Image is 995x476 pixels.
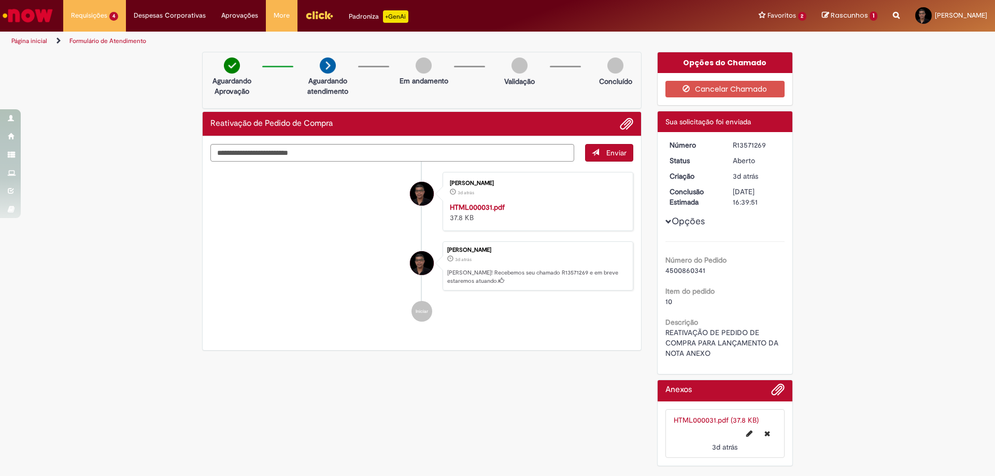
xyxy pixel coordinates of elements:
[665,81,785,97] button: Cancelar Chamado
[733,171,758,181] span: 3d atrás
[935,11,987,20] span: [PERSON_NAME]
[658,52,793,73] div: Opções do Chamado
[733,171,758,181] time: 26/09/2025 15:39:48
[665,255,727,265] b: Número do Pedido
[400,76,448,86] p: Em andamento
[662,140,726,150] dt: Número
[274,10,290,21] span: More
[11,37,47,45] a: Página inicial
[221,10,258,21] span: Aprovações
[458,190,474,196] time: 26/09/2025 15:39:47
[303,76,353,96] p: Aguardando atendimento
[767,10,796,21] span: Favoritos
[1,5,54,26] img: ServiceNow
[383,10,408,23] p: +GenAi
[455,256,472,263] time: 26/09/2025 15:39:48
[210,162,633,333] ul: Histórico de tíquete
[8,32,656,51] ul: Trilhas de página
[447,269,628,285] p: [PERSON_NAME]! Recebemos seu chamado R13571269 e em breve estaremos atuando.
[822,11,877,21] a: Rascunhos
[210,144,574,162] textarea: Digite sua mensagem aqui...
[733,186,781,207] div: [DATE] 16:39:51
[599,76,632,86] p: Concluído
[712,442,737,452] time: 26/09/2025 15:39:47
[71,10,107,21] span: Requisições
[665,385,692,395] h2: Anexos
[416,57,432,74] img: img-circle-grey.png
[712,442,737,452] span: 3d atrás
[305,7,333,23] img: click_logo_yellow_360x200.png
[665,318,698,327] b: Descrição
[447,247,628,253] div: [PERSON_NAME]
[410,182,434,206] div: Weldon Santos Barreto
[740,425,759,442] button: Editar nome de arquivo HTML000031.pdf
[733,140,781,150] div: R13571269
[450,180,622,186] div: [PERSON_NAME]
[210,119,333,128] h2: Reativação de Pedido de Compra Histórico de tíquete
[733,171,781,181] div: 26/09/2025 15:39:48
[69,37,146,45] a: Formulário de Atendimento
[458,190,474,196] span: 3d atrás
[662,171,726,181] dt: Criação
[733,155,781,166] div: Aberto
[665,328,780,358] span: REATIVAÇÃO DE PEDIDO DE COMPRA PARA LANÇAMENTO DA NOTA ANEXO
[450,203,505,212] a: HTML000031.pdf
[665,286,715,296] b: Item do pedido
[758,425,776,442] button: Excluir HTML000031.pdf
[662,186,726,207] dt: Conclusão Estimada
[455,256,472,263] span: 3d atrás
[134,10,206,21] span: Despesas Corporativas
[320,57,336,74] img: arrow-next.png
[662,155,726,166] dt: Status
[607,57,623,74] img: img-circle-grey.png
[224,57,240,74] img: check-circle-green.png
[870,11,877,21] span: 1
[606,148,627,157] span: Enviar
[674,415,759,425] a: HTML000031.pdf (37.8 KB)
[450,202,622,223] div: 37.8 KB
[771,383,785,401] button: Adicionar anexos
[585,144,633,162] button: Enviar
[665,266,705,275] span: 4500860341
[620,117,633,131] button: Adicionar anexos
[210,241,633,291] li: Weldon Santos Barreto
[665,297,672,306] span: 10
[511,57,528,74] img: img-circle-grey.png
[410,251,434,275] div: Weldon Santos Barreto
[504,76,535,86] p: Validação
[349,10,408,23] div: Padroniza
[798,12,807,21] span: 2
[665,117,751,126] span: Sua solicitação foi enviada
[207,76,257,96] p: Aguardando Aprovação
[109,12,118,21] span: 4
[831,10,868,20] span: Rascunhos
